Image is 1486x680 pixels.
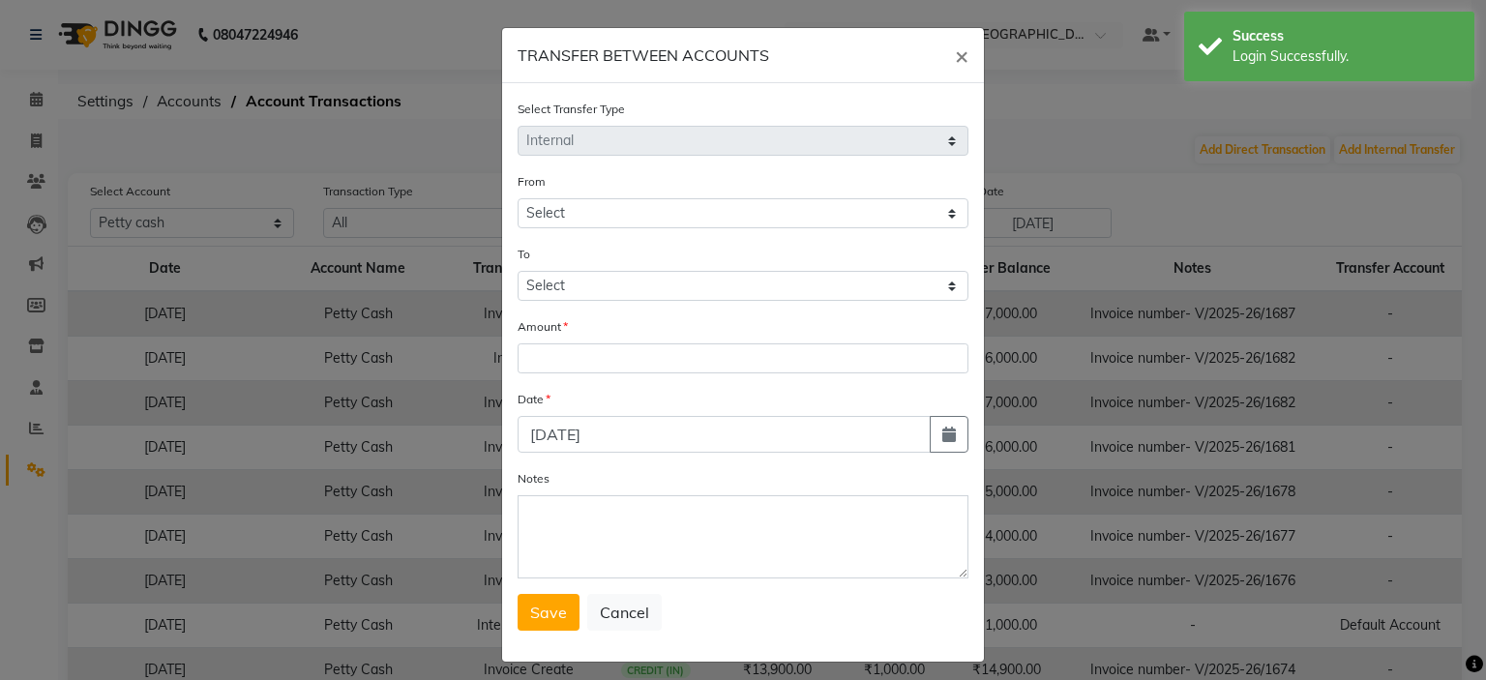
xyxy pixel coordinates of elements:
[518,391,550,408] label: Date
[955,41,968,70] span: ×
[518,470,550,488] label: Notes
[518,246,530,263] label: To
[518,44,769,67] h6: TRANSFER BETWEEN ACCOUNTS
[1233,46,1460,67] div: Login Successfully.
[1233,26,1460,46] div: Success
[518,173,546,191] label: From
[587,594,662,631] button: Cancel
[530,603,567,622] span: Save
[518,318,568,336] label: Amount
[939,28,984,82] button: Close
[518,101,625,118] label: Select Transfer Type
[518,594,580,631] button: Save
